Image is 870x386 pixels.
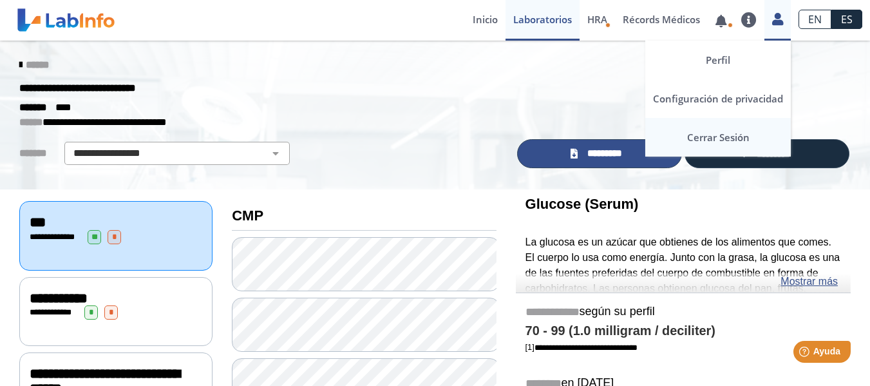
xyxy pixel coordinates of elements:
a: Perfil [645,41,791,79]
iframe: Help widget launcher [755,336,856,372]
a: Cerrar Sesión [645,118,791,157]
a: Configuración de privacidad [645,79,791,118]
b: CMP [232,207,263,224]
b: Glucose (Serum) [525,196,639,212]
a: EN [799,10,831,29]
a: Mostrar más [780,274,838,289]
h5: según su perfil [525,305,841,320]
a: [1] [525,342,638,352]
p: La glucosa es un azúcar que obtienes de los alimentos que comes. El cuerpo lo usa como energía. J... [525,235,841,358]
span: HRA [587,13,607,26]
h4: 70 - 99 (1.0 milligram / deciliter) [525,323,841,339]
a: ES [831,10,862,29]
